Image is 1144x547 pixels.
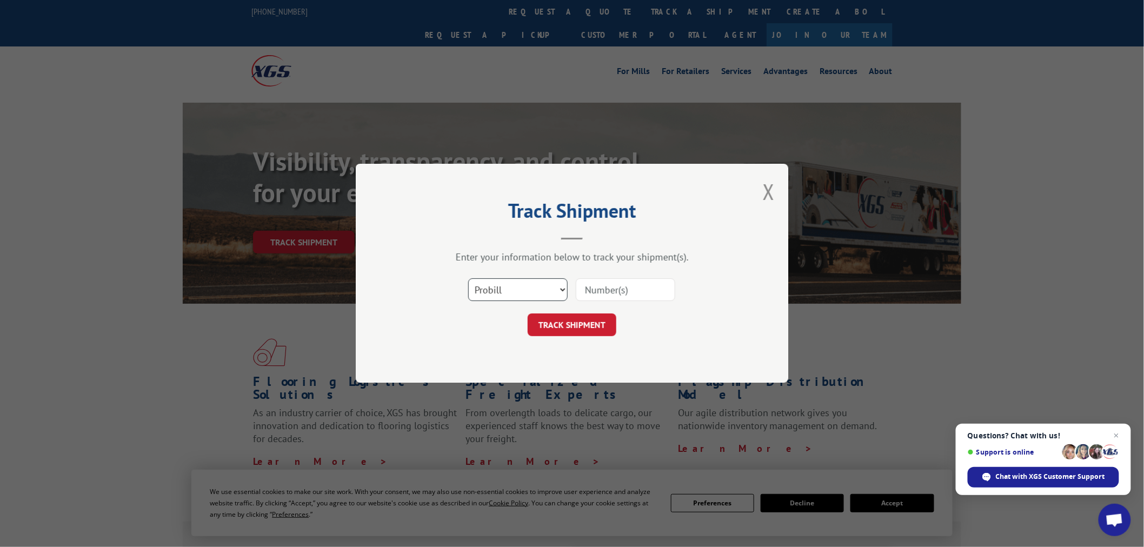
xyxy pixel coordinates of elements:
div: Enter your information below to track your shipment(s). [410,251,734,264]
span: Chat with XGS Customer Support [996,472,1105,482]
div: Open chat [1099,504,1131,536]
input: Number(s) [576,279,675,302]
button: TRACK SHIPMENT [528,314,616,337]
div: Chat with XGS Customer Support [968,467,1119,488]
span: Support is online [968,448,1059,456]
h2: Track Shipment [410,203,734,224]
span: Questions? Chat with us! [968,431,1119,440]
span: Close chat [1110,429,1123,442]
button: Close modal [763,177,775,206]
